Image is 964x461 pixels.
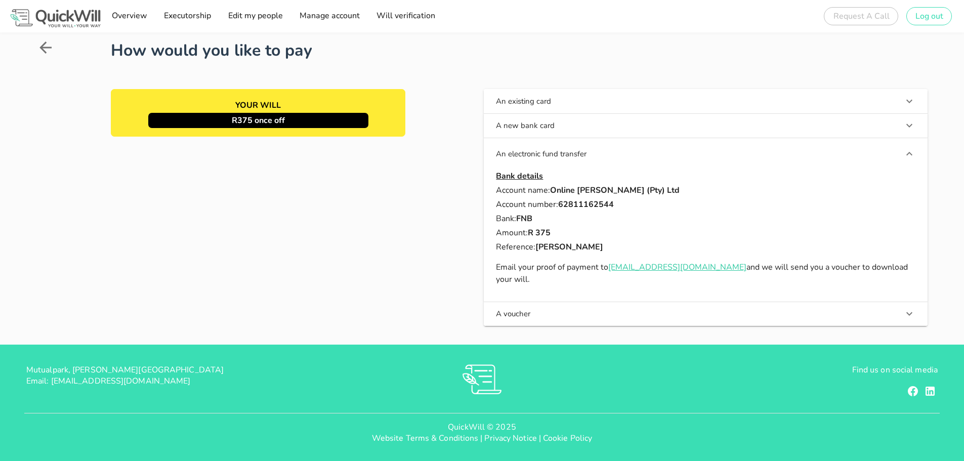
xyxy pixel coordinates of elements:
[108,6,150,26] a: Overview
[906,7,952,25] button: Log out
[26,364,224,375] span: Mutualpark, [PERSON_NAME][GEOGRAPHIC_DATA]
[8,422,956,433] p: QuickWill © 2025
[535,241,603,253] b: [PERSON_NAME]
[299,10,360,21] span: Manage account
[543,433,592,444] a: Cookie Policy
[376,10,435,21] span: Will verification
[160,6,214,26] a: Executorship
[496,171,543,182] u: Bank details
[496,184,915,196] p: Account name:
[163,10,211,21] span: Executorship
[528,227,551,238] b: R 375
[484,89,928,113] button: An existing card
[111,98,405,113] p: YOUR WILL
[148,113,368,128] p: R375 once off
[558,199,614,210] b: 62811162544
[550,185,680,196] b: Online [PERSON_NAME] (Pty) Ltd
[8,7,103,29] img: Logo
[463,364,501,394] img: RVs0sauIwKhMoGR03FLGkjXSOVwkZRnQsltkF0QxpTsornXsmh1o7vbL94pqF3d8sZvAAAAAElFTkSuQmCC
[484,138,928,170] button: An electronic fund transfer
[372,433,479,444] a: Website Terms & Conditions
[484,433,536,444] a: Privacy Notice
[484,113,928,138] button: A new bank card
[496,213,915,225] p: Bank:
[296,6,363,26] a: Manage account
[496,198,915,211] p: Account number:
[496,227,915,239] p: Amount:
[111,38,928,63] h1: How would you like to pay
[539,433,541,444] span: |
[484,302,928,326] button: A voucher
[516,213,532,224] b: FNB
[227,10,282,21] span: Edit my people
[496,241,915,253] p: Reference:
[111,10,147,21] span: Overview
[915,11,943,22] span: Log out
[496,261,915,285] p: Email your proof of payment to and we will send you a voucher to download your will.
[634,364,938,375] p: Find us on social media
[26,375,191,387] span: Email: [EMAIL_ADDRESS][DOMAIN_NAME]
[608,262,746,273] a: [EMAIL_ADDRESS][DOMAIN_NAME]
[224,6,285,26] a: Edit my people
[373,6,438,26] a: Will verification
[480,433,482,444] span: |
